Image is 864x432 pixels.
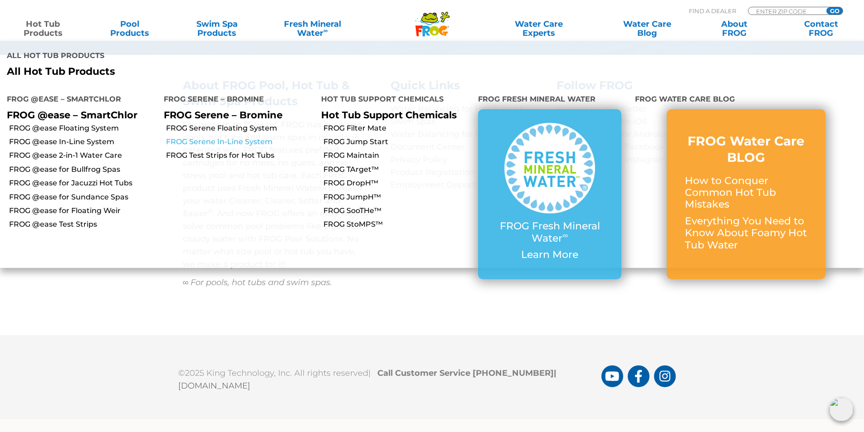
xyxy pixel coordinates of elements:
a: FROG @ease for Sundance Spas [9,192,157,202]
a: FROG Serene Floating System [166,123,314,133]
h4: All Hot Tub Products [7,48,425,66]
a: FROG @ease 2-in-1 Water Care [9,150,157,160]
h4: FROG Fresh Mineral Water [478,91,621,109]
a: FROG TArget™ [323,165,471,175]
h4: Hot Tub Support Chemicals [321,91,464,109]
p: ©2025 King Technology, Inc. All rights reserved [178,362,601,392]
p: Everything You Need to Know About Foamy Hot Tub Water [685,215,807,251]
img: openIcon [830,398,853,421]
a: FROG StoMPS™ [323,219,471,229]
p: FROG Fresh Mineral Water [496,220,603,244]
sup: ∞ [562,231,568,240]
a: FROG Serene In-Line System [166,137,314,147]
a: FROG Products Instagram Page [654,365,676,387]
a: FROG Products Facebook Page [628,365,649,387]
a: Water CareExperts [484,19,594,38]
a: Water CareBlog [613,19,681,38]
input: Zip Code Form [755,7,816,15]
p: FROG @ease – SmartChlor [7,109,150,121]
a: FROG Products You Tube Page [601,365,623,387]
a: FROG @ease In-Line System [9,137,157,147]
em: ∞ For pools, hot tubs and swim spas. [183,277,332,287]
a: FROG SooTHe™ [323,206,471,216]
a: AboutFROG [700,19,768,38]
p: For more than 25 years, FROG has sanitized pools, hot tubs and swim spas in its unique, patented ... [183,118,368,271]
a: FROG Jump Start [323,137,471,147]
a: FROG Water Care BLOG How to Conquer Common Hot Tub Mistakes Everything You Need to Know About Foa... [685,133,807,256]
p: FROG Serene – Bromine [164,109,307,121]
h4: FROG @ease – SmartChlor [7,91,150,109]
a: FROG @ease Test Strips [9,219,157,229]
a: [DOMAIN_NAME] [178,381,250,391]
a: Swim SpaProducts [183,19,251,38]
span: | [554,368,556,378]
h3: FROG Water Care BLOG [685,133,807,166]
h4: FROG Serene – Bromine [164,91,307,109]
a: FROG Fresh Mineral Water∞ Learn More [496,123,603,265]
a: FROG @ease for Bullfrog Spas [9,165,157,175]
sup: ∞ [323,27,328,34]
p: How to Conquer Common Hot Tub Mistakes [685,175,807,211]
a: FROG @ease Floating System [9,123,157,133]
a: FROG Maintain [323,150,471,160]
b: Call Customer Service [PHONE_NUMBER] [377,368,561,378]
a: FROG @ease for Jacuzzi Hot Tubs [9,178,157,188]
a: Hot Tub Support Chemicals [321,109,457,121]
h4: FROG Water Care Blog [635,91,857,109]
a: FROG DropH™ [323,178,471,188]
a: All Hot Tub Products [7,66,425,78]
span: | [368,368,371,378]
a: FROG Filter Mate [323,123,471,133]
a: FROG JumpH™ [323,192,471,202]
a: Fresh MineralWater∞ [270,19,355,38]
a: Hot TubProducts [9,19,77,38]
a: FROG @ease for Floating Weir [9,206,157,216]
a: PoolProducts [96,19,164,38]
input: GO [826,7,843,15]
a: ContactFROG [787,19,855,38]
a: FROG Test Strips for Hot Tubs [166,150,314,160]
p: Find A Dealer [689,7,736,15]
p: Learn More [496,249,603,261]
